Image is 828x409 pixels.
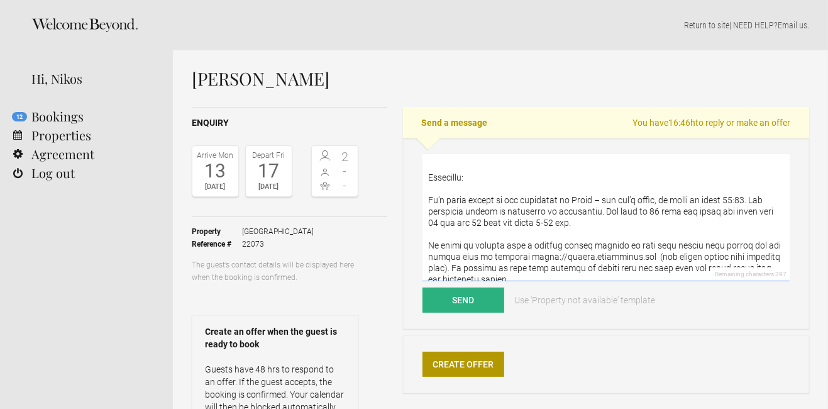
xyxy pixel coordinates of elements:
span: 2 [335,150,355,163]
div: Arrive Mon [196,149,235,162]
div: [DATE] [249,181,289,193]
p: | NEED HELP? . [192,19,809,31]
div: 17 [249,162,289,181]
strong: Create an offer when the guest is ready to book [205,325,345,350]
span: [GEOGRAPHIC_DATA] [242,225,314,238]
span: - [335,179,355,192]
a: Create Offer [422,352,504,377]
span: - [335,165,355,177]
h2: Enquiry [192,116,387,130]
button: Send [422,288,504,313]
flynt-notification-badge: 12 [12,112,27,121]
flynt-countdown: 16:46h [668,118,695,128]
div: Hi, Nikos [31,69,154,88]
div: Depart Fri [249,149,289,162]
a: Email us [778,20,807,30]
a: Return to site [684,20,729,30]
span: 22073 [242,238,314,250]
span: You have to reply or make an offer [632,116,790,129]
div: 13 [196,162,235,181]
a: Use 'Property not available' template [506,288,665,313]
h2: Send a message [403,107,809,138]
strong: Reference # [192,238,242,250]
div: [DATE] [196,181,235,193]
strong: Property [192,225,242,238]
h1: [PERSON_NAME] [192,69,809,88]
p: The guest’s contact details will be displayed here when the booking is confirmed. [192,259,358,284]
